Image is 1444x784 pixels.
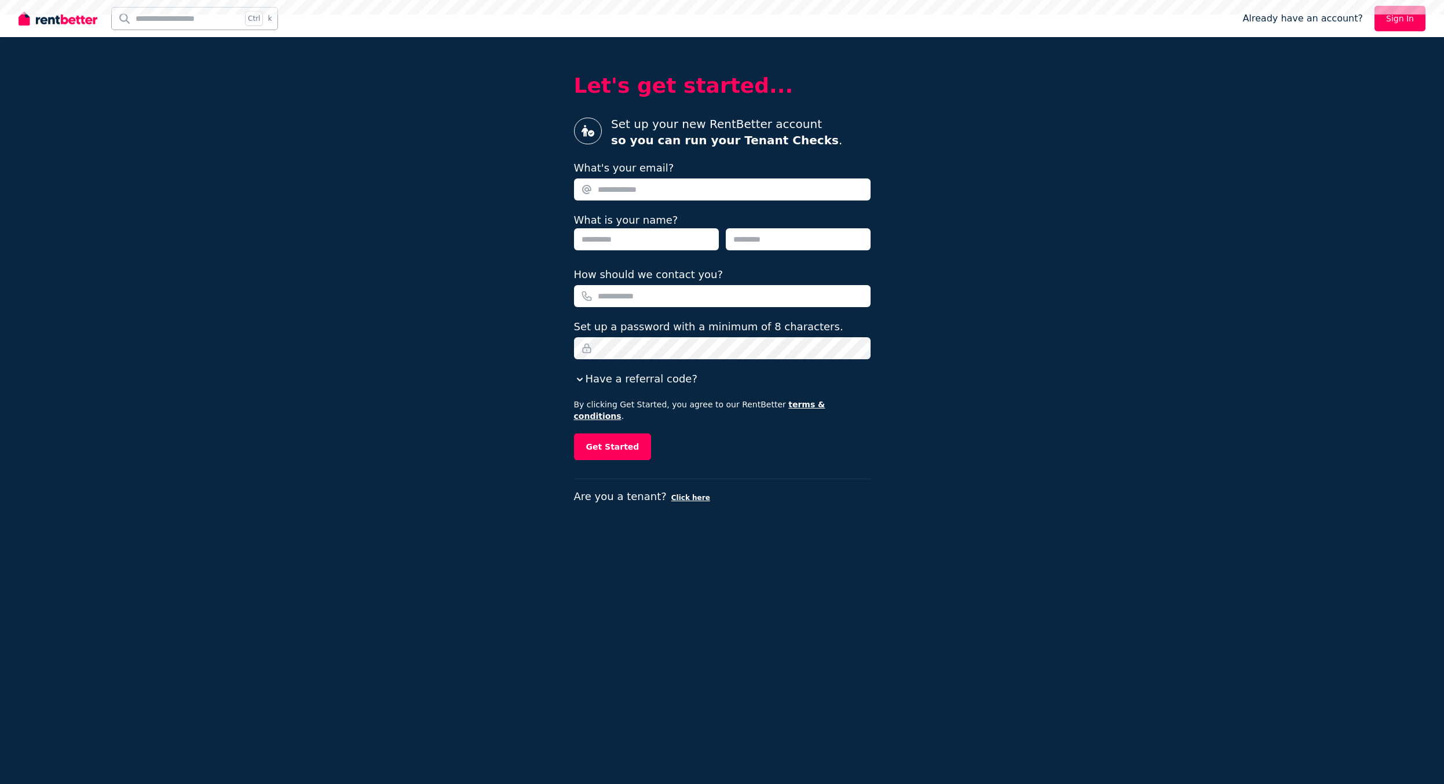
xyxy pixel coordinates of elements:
[1242,12,1363,25] span: Already have an account?
[574,433,652,460] button: Get Started
[611,116,842,148] p: Set up your new RentBetter account .
[574,160,674,176] label: What's your email?
[1374,6,1425,31] a: Sign In
[19,10,97,27] img: RentBetter
[574,74,871,97] h2: Let's get started...
[574,488,871,505] p: Are you a tenant?
[574,267,723,283] label: How should we contact you?
[611,133,839,147] strong: so you can run your Tenant Checks
[268,14,272,23] span: k
[574,371,697,387] button: Have a referral code?
[574,319,843,335] label: Set up a password with a minimum of 8 characters.
[574,399,871,422] p: By clicking Get Started, you agree to our RentBetter .
[245,11,263,26] span: Ctrl
[574,214,678,226] label: What is your name?
[671,493,710,502] button: Click here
